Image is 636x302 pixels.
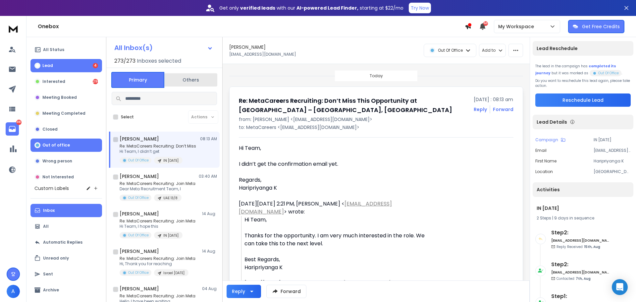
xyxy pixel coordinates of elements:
div: Forward [493,106,513,113]
h1: Re: MetaCareers Recruiting: Don’t Miss This Opportunity at [GEOGRAPHIC_DATA] – [GEOGRAPHIC_DATA],... [239,96,470,115]
div: 296 [93,79,98,84]
button: Sent [30,268,102,281]
button: Inbox [30,204,102,217]
p: Interested [42,79,65,84]
div: Open Intercom Messenger [612,279,628,295]
p: Get only with our starting at $22/mo [219,5,403,11]
h6: Step 1 : [551,292,609,300]
p: Lead [42,63,53,68]
p: Out of office [42,143,70,148]
p: Archive [43,287,59,293]
p: Campaign [535,137,558,143]
p: Sent [43,272,53,277]
p: All Status [43,47,64,52]
h1: Onebox [38,23,465,30]
p: Try Now [411,5,429,11]
button: Campaign [535,137,565,143]
p: location [535,169,553,174]
p: [GEOGRAPHIC_DATA], [GEOGRAPHIC_DATA] [594,169,631,174]
p: to: MetaCareers <[EMAIL_ADDRESS][DOMAIN_NAME]> [239,124,513,131]
button: Wrong person [30,154,102,168]
p: All [43,224,49,229]
h1: [PERSON_NAME] [120,248,159,255]
div: Haripriyanga K [239,184,432,192]
h3: Custom Labels [34,185,69,192]
p: Re: MetaCareers Recruiting: Join Meta [120,181,195,186]
div: Hi Team, [239,144,432,152]
div: | [537,215,629,221]
div: Best Regards, [244,256,432,264]
p: First Name [535,158,556,164]
button: All [30,220,102,233]
label: Select [121,114,134,120]
h6: Step 2 : [551,229,609,237]
p: [EMAIL_ADDRESS][DOMAIN_NAME] [229,52,296,57]
button: A [7,285,20,298]
p: Get Free Credits [582,23,620,30]
strong: verified leads [240,5,275,11]
button: Forward [266,285,306,298]
h6: Step 2 : [551,261,609,269]
p: Contacted [556,276,591,281]
p: Closed [42,127,58,132]
span: 7th, Aug [576,276,591,281]
p: Unread only [43,256,69,261]
div: Hi Team, [244,216,432,272]
p: Add to [482,48,496,53]
p: Meeting Booked [42,95,77,100]
button: Get Free Credits [568,20,624,33]
div: Thanks for the opportunity. I am very much interested in the role. We can take this to the next l... [244,232,432,248]
p: UAE 13/8 [163,196,178,201]
p: Hi Team, I didn’t get [120,149,196,154]
p: Hi Team, I hope this [120,224,195,229]
button: Primary [111,72,164,88]
button: Closed [30,123,102,136]
button: Meeting Booked [30,91,102,104]
div: Activities [533,182,633,197]
p: [DATE] : 08:13 am [474,96,513,103]
span: 9 days in sequence [554,215,594,221]
h6: [EMAIL_ADDRESS][DOMAIN_NAME] [551,238,609,243]
p: 03:40 AM [199,174,217,179]
h1: IN [DATE] [537,205,629,211]
div: I didn’t get the confirmation email yet. [239,160,432,168]
p: Out Of Office [128,233,149,238]
h1: [PERSON_NAME] [120,211,159,217]
p: IN [DATE] [594,137,631,143]
p: Reply Received [556,244,600,249]
p: Out Of Office [438,48,463,53]
p: Re: MetaCareers Recruiting: Join Meta [120,293,195,299]
p: 04 Aug [202,286,217,291]
span: 2 Steps [537,215,551,221]
button: Reschedule Lead [535,93,631,107]
button: Meeting Completed [30,107,102,120]
p: Lead Reschedule [537,45,578,52]
p: Meeting Completed [42,111,85,116]
p: Out Of Office [128,158,149,163]
span: 15th, Aug [584,244,600,249]
img: logo [7,23,20,35]
p: Inbox [43,208,55,213]
div: Regards, [239,176,432,184]
div: [DATE][DATE] 2:21 PM, [PERSON_NAME] < > wrote: [239,200,432,216]
h1: [PERSON_NAME] [229,44,266,50]
a: [EMAIL_ADDRESS][DOMAIN_NAME] [239,200,392,215]
button: Automatic Replies [30,236,102,249]
p: IN [DATE] [163,158,179,163]
p: Re: MetaCareers Recruiting: Join Meta [120,218,195,224]
p: 14 Aug [202,211,217,216]
p: from: [PERSON_NAME] <[EMAIL_ADDRESS][DOMAIN_NAME]> [239,116,513,123]
p: My Workspace [498,23,537,30]
p: 14 Aug [202,249,217,254]
div: The lead in the campaign has but it was marked as . [535,64,631,76]
button: Others [164,73,217,87]
p: Israel [DATE] [163,271,185,275]
button: Archive [30,283,102,297]
h6: [EMAIL_ADDRESS][DOMAIN_NAME] [551,270,609,275]
button: All Inbox(s) [109,41,218,54]
p: Lead Details [537,119,567,125]
p: Out Of Office [598,71,619,76]
p: Out Of Office [128,270,149,275]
